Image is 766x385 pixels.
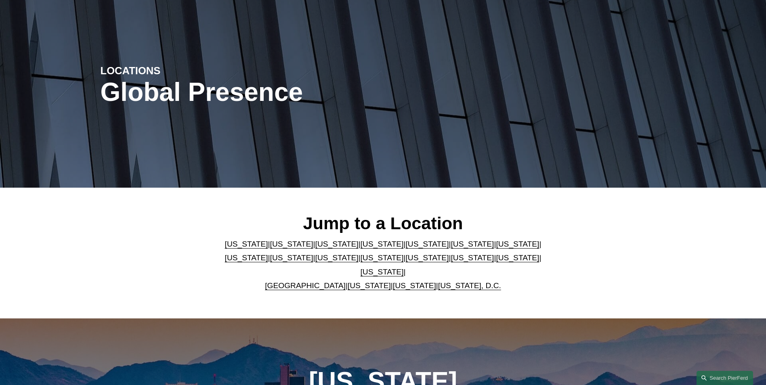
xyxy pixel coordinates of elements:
a: [US_STATE] [496,240,539,248]
a: [US_STATE] [315,253,359,262]
a: [US_STATE] [361,268,404,276]
p: | | | | | | | | | | | | | | | | | | [218,237,548,293]
a: [US_STATE] [225,240,268,248]
a: [US_STATE] [270,240,313,248]
a: [US_STATE], D.C. [438,281,501,290]
h1: Global Presence [101,77,477,107]
a: [US_STATE] [315,240,359,248]
a: [GEOGRAPHIC_DATA] [265,281,346,290]
a: [US_STATE] [451,240,494,248]
a: [US_STATE] [405,240,449,248]
a: [US_STATE] [361,240,404,248]
a: [US_STATE] [496,253,539,262]
a: [US_STATE] [451,253,494,262]
h4: LOCATIONS [101,64,242,77]
a: [US_STATE] [270,253,313,262]
a: Search this site [697,371,753,385]
h2: Jump to a Location [218,213,548,234]
a: [US_STATE] [405,253,449,262]
a: [US_STATE] [225,253,268,262]
a: [US_STATE] [393,281,436,290]
a: [US_STATE] [361,253,404,262]
a: [US_STATE] [348,281,391,290]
